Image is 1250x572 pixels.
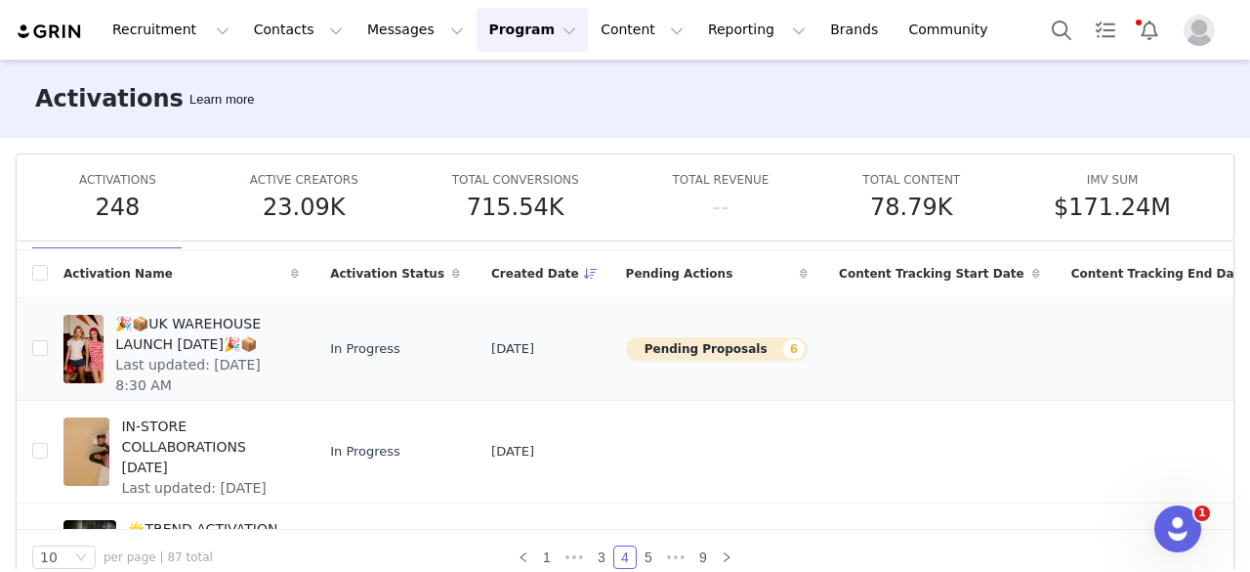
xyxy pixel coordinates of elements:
a: 5 [638,547,659,568]
span: In Progress [330,442,400,462]
span: Activation Name [63,265,173,283]
li: Next 3 Pages [660,546,691,569]
span: 1 [1194,506,1210,521]
button: Recruitment [101,8,241,52]
span: ACTIVE CREATORS [250,173,358,187]
span: ••• [660,546,691,569]
li: 5 [637,546,660,569]
span: 🎉📦UK WAREHOUSE LAUNCH [DATE]🎉📦 [115,314,287,355]
button: Notifications [1128,8,1171,52]
a: 1 [536,547,558,568]
img: grin logo [16,22,84,41]
li: Previous 3 Pages [559,546,590,569]
a: Community [897,8,1009,52]
a: 3 [591,547,612,568]
button: Reporting [696,8,817,52]
span: TOTAL CONVERSIONS [452,173,579,187]
span: Pending Actions [626,265,733,283]
h5: 248 [95,190,140,225]
div: 10 [40,547,58,568]
h5: 715.54K [467,190,564,225]
i: icon: left [518,551,529,563]
span: Last updated: [DATE] 8:30 AM [115,355,287,396]
span: ACTIVATIONS [79,173,156,187]
span: Activation Status [330,265,444,283]
a: Tasks [1084,8,1127,52]
span: IMV SUM [1087,173,1139,187]
i: icon: right [721,551,732,563]
button: Contacts [242,8,354,52]
li: Next Page [715,546,738,569]
h5: 23.09K [263,190,345,225]
span: Content Tracking Start Date [839,265,1024,283]
iframe: Intercom live chat [1154,506,1201,552]
a: 4 [614,547,636,568]
span: In Progress [330,339,400,359]
img: placeholder-profile.jpg [1184,15,1215,46]
a: Brands [818,8,896,52]
button: Content [589,8,695,52]
span: [DATE] [491,339,534,359]
span: [DATE] [491,442,534,462]
span: 🌟TREND ACTIVATION🌟 [128,519,287,560]
button: Profile [1172,15,1234,46]
button: Search [1040,8,1083,52]
li: 4 [613,546,637,569]
li: 3 [590,546,613,569]
span: Created Date [491,265,579,283]
span: TOTAL CONTENT [862,173,960,187]
li: Previous Page [512,546,535,569]
div: Tooltip anchor [186,90,258,110]
button: Program [477,8,588,52]
li: 1 [535,546,559,569]
span: TOTAL REVENUE [673,173,770,187]
span: Content Tracking End Date [1071,265,1248,283]
h5: $171.24M [1054,190,1171,225]
a: 9 [692,547,714,568]
span: Last updated: [DATE] 7:04 AM [121,478,287,519]
a: 🎉📦UK WAREHOUSE LAUNCH [DATE]🎉📦Last updated: [DATE] 8:30 AM [63,310,299,388]
button: Messages [355,8,476,52]
button: Pending Proposals6 [626,337,808,361]
span: ••• [559,546,590,569]
h3: Activations [35,81,184,116]
i: icon: down [75,551,87,565]
li: 9 [691,546,715,569]
span: per page | 87 total [104,549,213,566]
h5: -- [712,190,729,225]
span: IN-STORE COLLABORATIONS [DATE] [121,417,287,478]
a: IN-STORE COLLABORATIONS [DATE]Last updated: [DATE] 7:04 AM [63,413,299,491]
h5: 78.79K [870,190,952,225]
